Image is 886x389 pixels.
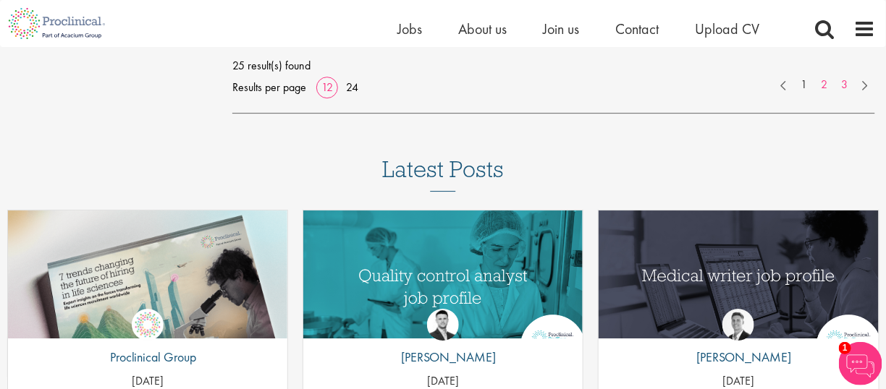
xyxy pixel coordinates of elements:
a: Link to a post [8,210,287,338]
h3: Latest Posts [382,157,504,192]
a: 12 [316,80,338,95]
a: 3 [834,77,855,93]
span: 25 result(s) found [232,55,875,77]
img: Proclinical Group [132,309,164,341]
a: Link to a post [303,210,583,338]
img: Joshua Godden [427,309,459,341]
img: quality control analyst job profile [303,210,583,356]
p: [PERSON_NAME] [390,348,497,367]
img: Proclinical: Life sciences hiring trends report 2025 [8,210,287,367]
a: 2 [814,77,835,93]
p: [PERSON_NAME] [685,348,792,367]
a: Proclinical Group Proclinical Group [99,309,197,374]
a: Joshua Godden [PERSON_NAME] [390,309,497,374]
a: Contact [615,20,659,38]
a: Join us [543,20,579,38]
a: 24 [341,80,363,95]
img: George Watson [722,309,754,341]
span: 1 [839,342,851,354]
a: Jobs [397,20,422,38]
a: Upload CV [695,20,759,38]
a: Link to a post [599,210,878,338]
img: Medical writer job profile [599,210,878,356]
img: Chatbot [839,342,882,385]
a: 1 [793,77,814,93]
p: Proclinical Group [99,348,197,367]
span: Results per page [232,77,306,98]
a: George Watson [PERSON_NAME] [685,309,792,374]
a: About us [458,20,507,38]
